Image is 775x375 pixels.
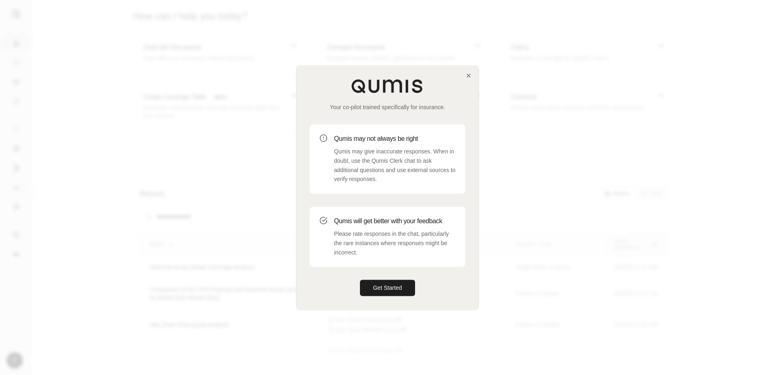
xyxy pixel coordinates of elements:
p: Your co-pilot trained specifically for insurance. [310,103,465,111]
button: Get Started [360,280,415,296]
p: Please rate responses in the chat, particularly the rare instances where responses might be incor... [334,229,456,257]
p: Qumis may give inaccurate responses. When in doubt, use the Qumis Clerk chat to ask additional qu... [334,147,456,184]
h3: Qumis will get better with your feedback [334,216,456,226]
h3: Qumis may not always be right [334,134,456,144]
img: Qumis Logo [351,79,424,93]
